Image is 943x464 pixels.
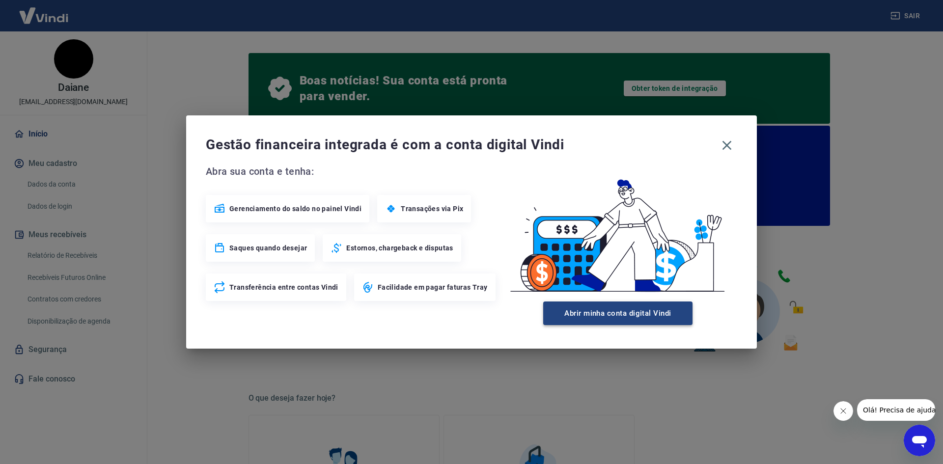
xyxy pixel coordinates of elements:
span: Gerenciamento do saldo no painel Vindi [229,204,361,214]
span: Facilidade em pagar faturas Tray [378,282,488,292]
span: Saques quando desejar [229,243,307,253]
button: Abrir minha conta digital Vindi [543,301,693,325]
span: Gestão financeira integrada é com a conta digital Vindi [206,135,717,155]
span: Transações via Pix [401,204,463,214]
span: Transferência entre contas Vindi [229,282,338,292]
span: Estornos, chargeback e disputas [346,243,453,253]
img: Good Billing [499,164,737,298]
span: Olá! Precisa de ajuda? [6,7,83,15]
span: Abra sua conta e tenha: [206,164,499,179]
iframe: Botão para abrir a janela de mensagens [904,425,935,456]
iframe: Mensagem da empresa [857,399,935,421]
iframe: Fechar mensagem [833,401,853,421]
